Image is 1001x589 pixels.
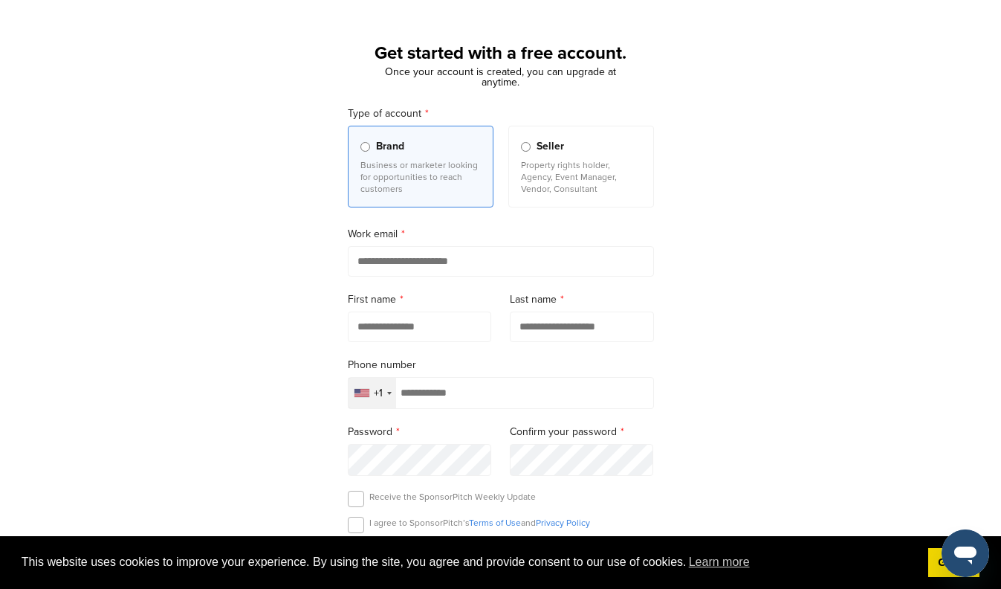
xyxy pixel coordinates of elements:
a: dismiss cookie message [928,548,979,578]
p: Property rights holder, Agency, Event Manager, Vendor, Consultant [521,159,641,195]
p: I agree to SponsorPitch’s and [369,517,590,529]
a: learn more about cookies [687,551,752,573]
span: Seller [537,138,564,155]
label: First name [348,292,492,308]
span: This website uses cookies to improve your experience. By using the site, you agree and provide co... [22,551,916,573]
p: Receive the SponsorPitch Weekly Update [369,491,536,503]
input: Seller Property rights holder, Agency, Event Manager, Vendor, Consultant [521,142,531,152]
label: Type of account [348,106,654,122]
label: Confirm your password [510,424,654,440]
input: Brand Business or marketer looking for opportunities to reach customers [360,142,370,152]
iframe: Button to launch messaging window [942,530,989,577]
span: Brand [376,138,404,155]
h1: Get started with a free account. [330,40,672,67]
label: Work email [348,226,654,242]
a: Terms of Use [469,518,521,528]
p: Business or marketer looking for opportunities to reach customers [360,159,481,195]
label: Last name [510,292,654,308]
label: Password [348,424,492,440]
label: Phone number [348,357,654,373]
div: Selected country [349,378,396,408]
span: Once your account is created, you can upgrade at anytime. [385,65,616,88]
div: +1 [374,388,383,399]
a: Privacy Policy [536,518,590,528]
